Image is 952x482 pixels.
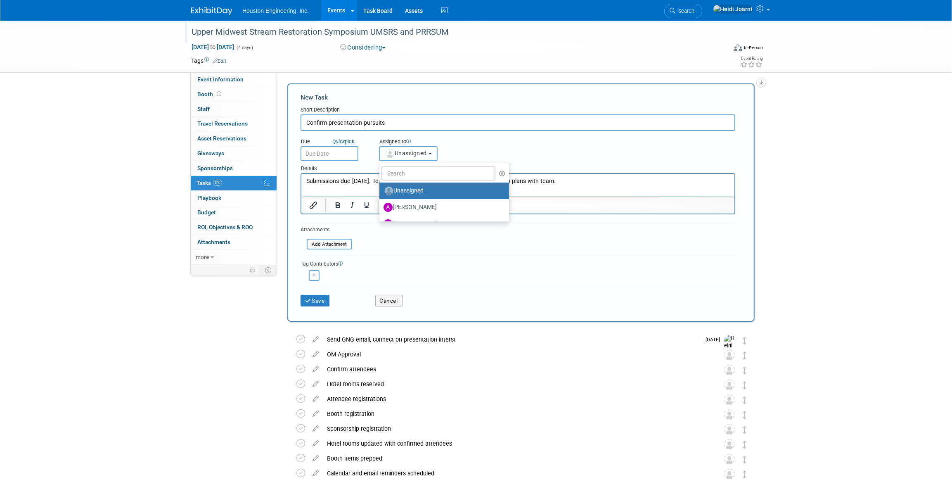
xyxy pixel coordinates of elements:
[384,219,393,228] img: A.jpg
[301,93,735,102] div: New Task
[724,424,735,435] img: Unassigned
[191,220,277,235] a: ROI, Objectives & ROO
[301,146,358,161] input: Due Date
[191,176,277,190] a: Tasks0%
[236,45,253,50] span: (4 days)
[189,25,714,40] div: Upper Midwest Stream Restoration Symposium UMSRS and PRRSUM
[242,7,309,14] span: Houston Engineering, Inc.
[323,392,708,406] div: Attendee registrations
[308,410,323,418] a: edit
[384,184,501,197] label: Unassigned
[308,366,323,373] a: edit
[360,199,374,211] button: Underline
[301,138,367,146] div: Due
[197,195,221,201] span: Playbook
[308,351,323,358] a: edit
[323,407,708,421] div: Booth registration
[197,120,248,127] span: Travel Reservations
[196,254,209,260] span: more
[384,201,501,214] label: [PERSON_NAME]
[724,469,735,480] img: Unassigned
[191,235,277,249] a: Attachments
[209,44,217,50] span: to
[197,135,246,142] span: Asset Reservations
[246,265,260,275] td: Personalize Event Tab Strip
[191,205,277,220] a: Budget
[197,209,216,216] span: Budget
[308,425,323,432] a: edit
[706,337,724,342] span: [DATE]
[323,466,708,480] div: Calendar and email reminders scheduled
[743,441,747,449] i: Move task
[724,394,735,405] img: Unassigned
[724,409,735,420] img: Unassigned
[743,411,747,419] i: Move task
[301,174,734,197] iframe: Rich Text Area
[323,422,708,436] div: Sponsorship registration
[191,191,277,205] a: Playbook
[213,180,222,186] span: 0%
[743,351,747,359] i: Move task
[301,114,735,131] input: Name of task or a short description
[301,259,735,268] div: Tag Contributors
[308,395,323,403] a: edit
[191,7,232,15] img: ExhibitDay
[191,146,277,161] a: Giveaways
[197,106,210,112] span: Staff
[191,102,277,116] a: Staff
[724,439,735,450] img: Unassigned
[301,106,735,114] div: Short Description
[664,4,702,18] a: Search
[215,91,223,97] span: Booth not reserved yet
[743,337,747,344] i: Move task
[308,470,323,477] a: edit
[724,454,735,465] img: Unassigned
[260,265,277,275] td: Toggle Event Tabs
[724,350,735,361] img: Unassigned
[331,138,356,145] a: Quickpick
[191,161,277,176] a: Sponsorships
[724,380,735,390] img: Unassigned
[191,87,277,102] a: Booth
[301,226,352,233] div: Attachments
[301,295,329,306] button: Save
[385,150,427,157] span: Unassigned
[743,456,747,463] i: Move task
[375,295,403,306] button: Cancel
[734,44,742,51] img: Format-Inperson.png
[308,440,323,447] a: edit
[308,380,323,388] a: edit
[743,366,747,374] i: Move task
[308,336,323,343] a: edit
[191,72,277,87] a: Event Information
[197,239,230,245] span: Attachments
[197,150,224,157] span: Giveaways
[323,437,708,451] div: Hotel rooms updated with confirmed attendees
[337,43,389,52] button: Considering
[197,180,222,186] span: Tasks
[191,250,277,264] a: more
[384,203,393,212] img: A.jpg
[306,199,320,211] button: Insert/edit link
[740,57,763,61] div: Event Rating
[379,138,478,146] div: Assigned to
[384,217,501,230] label: [PERSON_NAME]
[323,332,701,347] div: Send GNG email, connect on presentation interst
[197,76,244,83] span: Event Information
[191,57,226,65] td: Tags
[197,165,233,171] span: Sponsorships
[191,116,277,131] a: Travel Reservations
[332,138,345,145] i: Quick
[724,335,736,364] img: Heidi Joarnt
[191,43,234,51] span: [DATE] [DATE]
[213,58,226,64] a: Edit
[323,362,708,376] div: Confirm attendees
[308,455,323,462] a: edit
[323,377,708,391] div: Hotel rooms reserved
[191,131,277,146] a: Asset Reservations
[384,186,393,195] img: Unassigned-User-Icon.png
[724,365,735,375] img: Unassigned
[743,396,747,404] i: Move task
